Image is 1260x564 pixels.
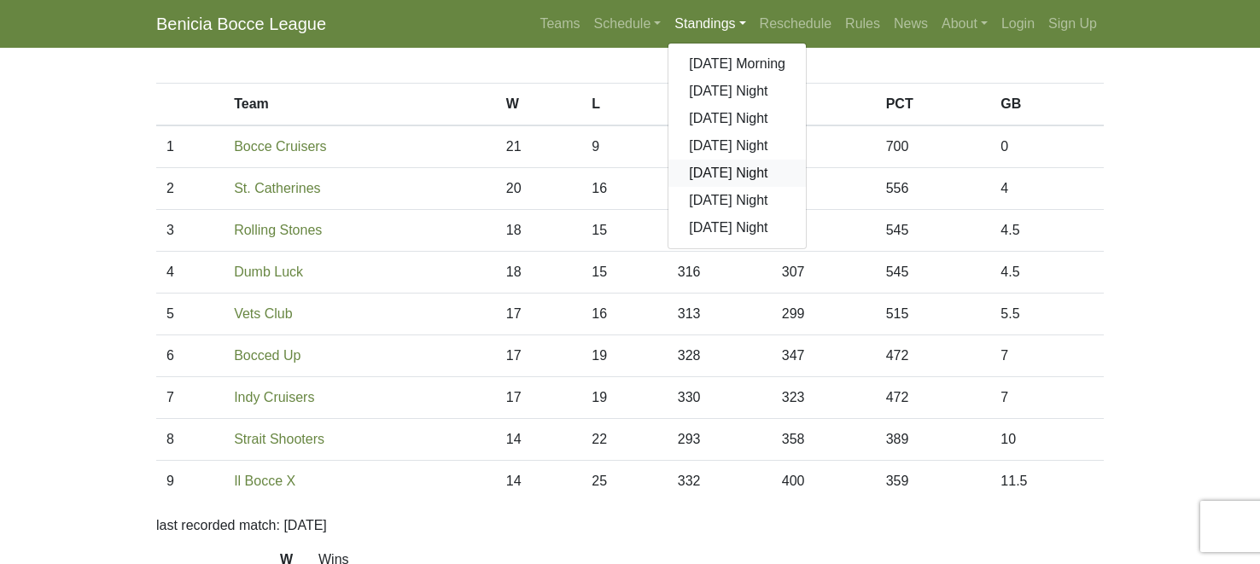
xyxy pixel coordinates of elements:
a: Rules [838,7,887,41]
td: 313 [668,294,772,335]
a: [DATE] Night [668,78,806,105]
td: 545 [876,210,991,252]
td: 556 [876,168,991,210]
td: 359 [876,461,991,503]
td: 19 [581,377,668,419]
a: News [887,7,935,41]
a: Benicia Bocce League [156,7,326,41]
td: 8 [156,419,224,461]
td: 5 [156,294,224,335]
a: [DATE] Night [668,160,806,187]
td: 19 [581,335,668,377]
td: 400 [772,461,876,503]
th: W [496,84,582,126]
div: Standings [668,43,807,249]
td: 7 [156,377,224,419]
td: 4 [990,168,1104,210]
td: 4.5 [990,210,1104,252]
td: 14 [496,419,582,461]
td: 328 [668,335,772,377]
a: Login [995,7,1041,41]
td: 230 [772,125,876,168]
a: Reschedule [753,7,839,41]
th: PCT [876,84,991,126]
td: 4 [156,252,224,294]
td: 304 [772,168,876,210]
td: 20 [496,168,582,210]
td: 316 [668,252,772,294]
td: 18 [496,210,582,252]
a: Bocce Cruisers [234,139,326,154]
td: 299 [772,210,876,252]
a: [DATE] Night [668,214,806,241]
td: 25 [581,461,668,503]
td: 22 [581,419,668,461]
td: 472 [876,377,991,419]
a: Schedule [587,7,668,41]
td: 515 [876,294,991,335]
a: Standings [668,7,752,41]
td: 6 [156,335,224,377]
td: 14 [496,461,582,503]
td: 9 [156,461,224,503]
td: 332 [668,461,772,503]
td: 0 [990,125,1104,168]
td: 9 [581,125,668,168]
td: 4.5 [990,252,1104,294]
a: Indy Cruisers [234,390,314,404]
a: Dumb Luck [234,265,303,279]
a: [DATE] Night [668,105,806,132]
td: 21 [496,125,582,168]
th: GB [990,84,1104,126]
td: 11.5 [990,461,1104,503]
th: PA [772,84,876,126]
td: 1 [156,125,224,168]
td: 2 [156,168,224,210]
td: 330 [668,377,772,419]
td: 17 [496,377,582,419]
th: L [581,84,668,126]
a: Il Bocce X [234,474,295,488]
td: 17 [496,335,582,377]
a: Bocced Up [234,348,300,363]
a: [DATE] Night [668,132,806,160]
a: Rolling Stones [234,223,322,237]
td: 17 [496,294,582,335]
td: 293 [668,419,772,461]
td: 16 [581,294,668,335]
td: 16 [581,168,668,210]
a: Vets Club [234,306,292,321]
td: 323 [772,377,876,419]
a: Teams [533,7,586,41]
a: [DATE] Night [668,187,806,214]
td: 7 [990,335,1104,377]
td: 700 [876,125,991,168]
p: last recorded match: [DATE] [156,515,1104,536]
a: St. Catherines [234,181,320,195]
th: Team [224,84,496,126]
td: 10 [990,419,1104,461]
td: 472 [876,335,991,377]
a: [DATE] Morning [668,50,806,78]
td: 5.5 [990,294,1104,335]
td: 299 [772,294,876,335]
a: Strait Shooters [234,432,324,446]
td: 307 [772,252,876,294]
a: About [935,7,995,41]
td: 15 [581,252,668,294]
td: 7 [990,377,1104,419]
a: Sign Up [1041,7,1104,41]
td: 545 [876,252,991,294]
td: 347 [772,335,876,377]
td: 358 [772,419,876,461]
td: 389 [876,419,991,461]
td: 18 [496,252,582,294]
td: 15 [581,210,668,252]
td: 3 [156,210,224,252]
